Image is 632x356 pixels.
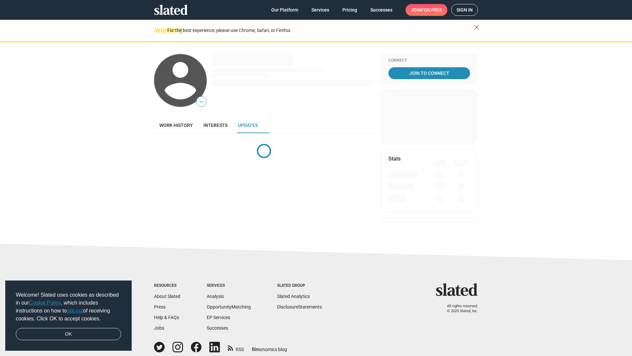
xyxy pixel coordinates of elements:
div: cookieconsent [5,281,132,351]
span: Services [311,4,329,16]
a: Successes [365,4,398,16]
a: Our Platform [266,4,303,16]
a: filmonomics blog [252,341,287,353]
div: For the best experience, please use Chrome, Safari, or Firefox. [167,26,474,35]
span: Updates [238,123,258,128]
span: Work history [159,123,193,128]
span: Sign in [457,4,473,15]
a: OpportunityMatching [207,304,251,310]
span: film [252,347,260,352]
a: opt-out [67,308,83,313]
div: Resources [154,283,180,288]
a: Analysis [207,294,224,299]
p: All rights reserved. © 2025 Slated, Inc. [440,304,478,313]
a: Jobs [154,325,164,331]
mat-icon: close [473,23,481,31]
span: Pricing [342,4,357,16]
span: Interests [203,123,227,128]
span: Our Platform [271,4,298,16]
span: Welcome! Slated uses cookies as described in our , which includes instructions on how to of recei... [16,291,121,323]
div: Connect [388,58,470,63]
a: Services [306,4,334,16]
a: About Slated [154,294,180,299]
span: Successes [370,4,392,16]
a: Cookie Policy [29,300,61,306]
span: — [197,98,206,106]
a: dismiss cookie message [16,328,121,341]
mat-card-title: Stats [388,155,401,162]
a: Joinfor free [406,4,447,16]
a: Slated Analytics [277,294,310,299]
a: Work history [154,117,198,133]
a: DisclosureStatements [277,304,322,310]
div: Services [207,283,251,288]
a: Successes [207,325,228,331]
div: Slated Group [277,283,322,288]
span: Join [411,4,442,16]
a: Sign in [451,4,478,16]
a: Updates [233,117,263,133]
a: Help & FAQs [154,315,179,320]
a: RSS [228,342,244,353]
a: Pricing [337,4,362,16]
span: Join To Connect [390,67,469,79]
a: Interests [198,117,233,133]
a: Join To Connect [388,67,470,79]
span: for free [421,4,442,16]
mat-icon: warning [155,26,163,34]
a: Press [154,304,166,310]
a: EP Services [207,315,230,320]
